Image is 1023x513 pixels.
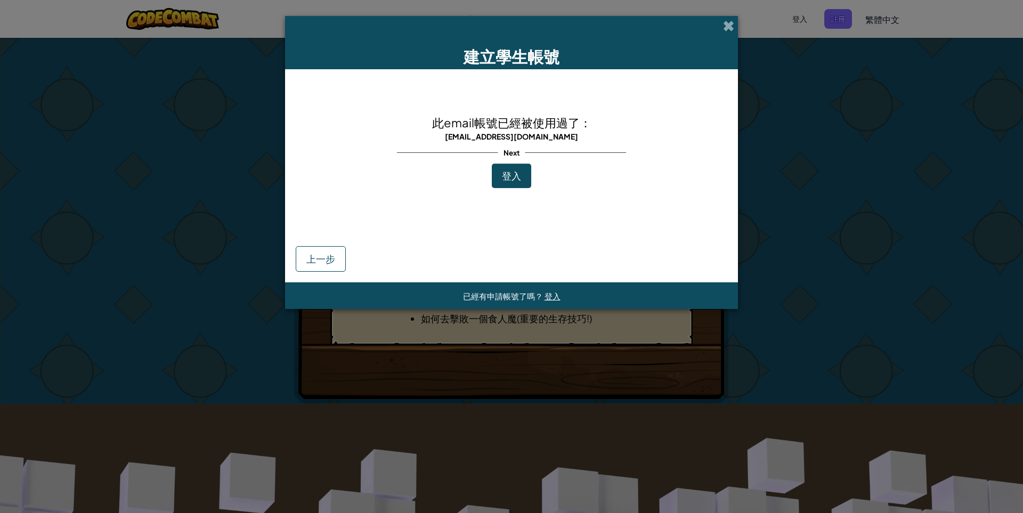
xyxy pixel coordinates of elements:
[296,246,346,272] button: 上一步
[432,115,591,130] span: 此email帳號已經被使用過了：
[492,164,531,188] button: 登入
[502,169,521,182] span: 登入
[445,132,578,141] span: [EMAIL_ADDRESS][DOMAIN_NAME]
[306,253,335,265] span: 上一步
[545,291,561,301] a: 登入
[498,145,525,160] span: Next
[464,46,559,67] span: 建立學生帳號
[463,291,545,301] span: 已經有申請帳號了嗎？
